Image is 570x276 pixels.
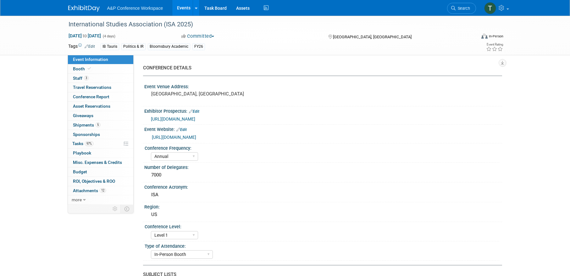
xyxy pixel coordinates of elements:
div: Conference Level: [145,222,499,230]
a: Conference Report [68,92,133,101]
div: Region: [144,202,502,210]
a: Tasks97% [68,139,133,148]
div: Politics & IR [121,43,146,50]
td: Personalize Event Tab Strip [110,205,121,213]
pre: [GEOGRAPHIC_DATA], [GEOGRAPHIC_DATA] [151,91,286,97]
img: ExhibitDay [68,5,100,12]
span: [GEOGRAPHIC_DATA], [GEOGRAPHIC_DATA] [333,35,412,39]
a: Edit [189,109,199,114]
a: Misc. Expenses & Credits [68,158,133,167]
span: Search [456,6,470,11]
a: Asset Reservations [68,102,133,111]
div: Conference Acronym: [144,182,502,190]
a: Budget [68,167,133,176]
span: ROI, Objectives & ROO [73,179,115,184]
span: Staff [73,76,89,81]
span: (4 days) [102,34,115,38]
div: Exhibitor Prospectus: [144,106,502,115]
span: Booth [73,66,92,71]
span: Giveaways [73,113,93,118]
div: 7000 [149,170,497,180]
span: Event Information [73,57,108,62]
span: more [72,197,82,202]
div: In-Person [489,34,503,39]
span: 5 [96,122,100,127]
img: Taylor Thompson [484,2,496,14]
span: to [82,33,88,38]
div: International Studies Association (ISA 2025) [66,19,467,30]
a: Giveaways [68,111,133,120]
div: Conference Frequency: [145,143,499,151]
span: Misc. Expenses & Credits [73,160,122,165]
div: Event Format [439,33,504,42]
div: ISA [149,190,497,200]
div: CONFERENCE DETAILS [143,65,497,71]
span: Attachments [73,188,106,193]
a: Travel Reservations [68,83,133,92]
td: Toggle Event Tabs [120,205,133,213]
span: Budget [73,169,87,174]
div: IB Tauris [101,43,119,50]
a: Search [447,3,476,14]
span: Playbook [73,150,91,155]
img: Format-Inperson.png [481,34,488,39]
span: Tasks [72,141,93,146]
div: Event Venue Address: [144,82,502,90]
span: 3 [84,76,89,80]
span: 12 [100,188,106,193]
span: Conference Report [73,94,109,99]
a: Booth [68,64,133,73]
span: A&P Conference Workspace [107,6,163,11]
i: Booth reservation complete [88,67,91,70]
a: Event Information [68,55,133,64]
div: Type of Attendance: [145,241,499,249]
span: Sponsorships [73,132,100,137]
a: Sponsorships [68,130,133,139]
span: 97% [85,141,93,146]
span: Shipments [73,122,100,127]
span: Asset Reservations [73,104,110,109]
a: [URL][DOMAIN_NAME] [152,135,196,140]
div: US [149,210,497,219]
div: Event Website: [144,125,502,133]
a: Attachments12 [68,186,133,195]
div: Number of Delegates: [144,163,502,170]
a: Shipments5 [68,121,133,130]
div: FY26 [192,43,205,50]
a: ROI, Objectives & ROO [68,177,133,186]
a: Edit [85,44,95,49]
a: Playbook [68,149,133,158]
span: [DATE] [DATE] [68,33,101,39]
a: [URL][DOMAIN_NAME] [151,116,195,122]
a: Staff3 [68,74,133,83]
button: Committed [179,33,217,40]
div: Bloomsbury Academic [148,43,190,50]
span: Travel Reservations [73,85,111,90]
a: more [68,195,133,204]
div: Event Rating [486,43,503,46]
a: Edit [176,127,187,132]
td: Tags [68,43,95,50]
